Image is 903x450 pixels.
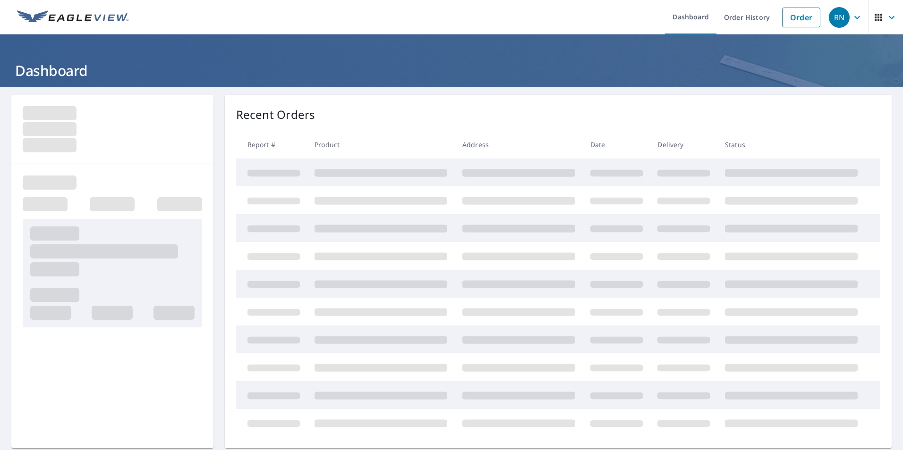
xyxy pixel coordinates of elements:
a: Order [782,8,820,27]
img: EV Logo [17,10,128,25]
th: Delivery [650,131,717,158]
th: Date [583,131,650,158]
th: Status [717,131,865,158]
p: Recent Orders [236,106,315,123]
th: Report # [236,131,307,158]
h1: Dashboard [11,61,892,80]
th: Address [455,131,583,158]
div: RN [829,7,850,28]
th: Product [307,131,455,158]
